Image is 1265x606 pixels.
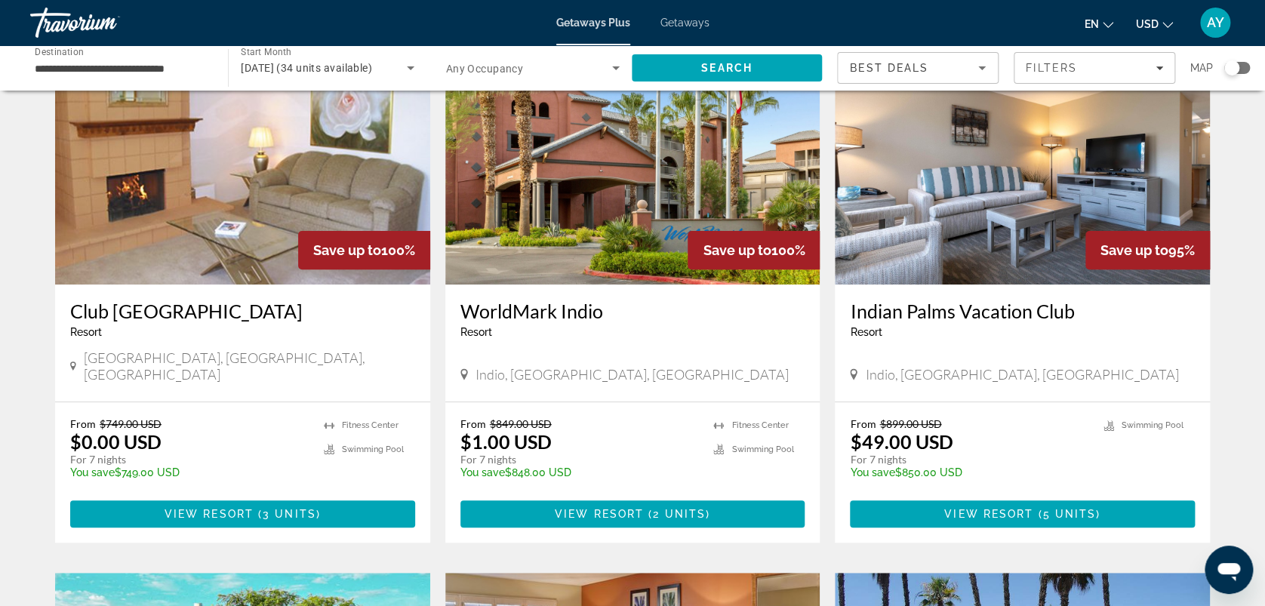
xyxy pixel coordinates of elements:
[70,326,102,338] span: Resort
[1085,18,1099,30] span: en
[342,445,404,454] span: Swimming Pool
[703,242,771,258] span: Save up to
[632,54,822,82] button: Search
[1196,7,1235,38] button: User Menu
[342,420,399,430] span: Fitness Center
[1033,508,1100,520] span: ( )
[850,59,986,77] mat-select: Sort by
[476,366,789,383] span: Indio, [GEOGRAPHIC_DATA], [GEOGRAPHIC_DATA]
[490,417,552,430] span: $849.00 USD
[165,508,254,520] span: View Resort
[460,300,805,322] a: WorldMark Indio
[70,466,309,478] p: $749.00 USD
[35,60,208,78] input: Select destination
[445,43,820,285] img: WorldMark Indio
[460,326,492,338] span: Resort
[100,417,162,430] span: $749.00 USD
[70,300,415,322] a: Club [GEOGRAPHIC_DATA]
[850,300,1195,322] a: Indian Palms Vacation Club
[850,500,1195,528] button: View Resort(5 units)
[1014,52,1175,84] button: Filters
[30,3,181,42] a: Travorium
[865,366,1178,383] span: Indio, [GEOGRAPHIC_DATA], [GEOGRAPHIC_DATA]
[1122,420,1183,430] span: Swimming Pool
[460,417,486,430] span: From
[1085,13,1113,35] button: Change language
[1136,13,1173,35] button: Change currency
[460,466,505,478] span: You save
[298,231,430,269] div: 100%
[731,445,793,454] span: Swimming Pool
[70,430,162,453] p: $0.00 USD
[1100,242,1168,258] span: Save up to
[70,500,415,528] button: View Resort(3 units)
[944,508,1033,520] span: View Resort
[644,508,710,520] span: ( )
[850,417,876,430] span: From
[1026,62,1077,74] span: Filters
[731,420,788,430] span: Fitness Center
[1136,18,1159,30] span: USD
[241,62,372,74] span: [DATE] (34 units available)
[1205,546,1253,594] iframe: Button to launch messaging window
[1190,57,1213,78] span: Map
[660,17,709,29] a: Getaways
[688,231,820,269] div: 100%
[55,43,430,285] img: Club Trinidad
[254,508,321,520] span: ( )
[556,17,630,29] a: Getaways Plus
[850,62,928,74] span: Best Deals
[241,47,291,57] span: Start Month
[446,63,524,75] span: Any Occupancy
[850,326,882,338] span: Resort
[1042,508,1096,520] span: 5 units
[653,508,706,520] span: 2 units
[850,430,953,453] p: $49.00 USD
[263,508,316,520] span: 3 units
[701,62,753,74] span: Search
[555,508,644,520] span: View Resort
[850,466,894,478] span: You save
[879,417,941,430] span: $899.00 USD
[313,242,381,258] span: Save up to
[460,430,552,453] p: $1.00 USD
[70,466,115,478] span: You save
[460,500,805,528] button: View Resort(2 units)
[850,466,1088,478] p: $850.00 USD
[460,466,699,478] p: $848.00 USD
[35,46,84,57] span: Destination
[835,43,1210,285] img: Indian Palms Vacation Club
[1085,231,1210,269] div: 95%
[1207,15,1224,30] span: AY
[84,349,415,383] span: [GEOGRAPHIC_DATA], [GEOGRAPHIC_DATA], [GEOGRAPHIC_DATA]
[460,453,699,466] p: For 7 nights
[70,417,96,430] span: From
[850,453,1088,466] p: For 7 nights
[70,453,309,466] p: For 7 nights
